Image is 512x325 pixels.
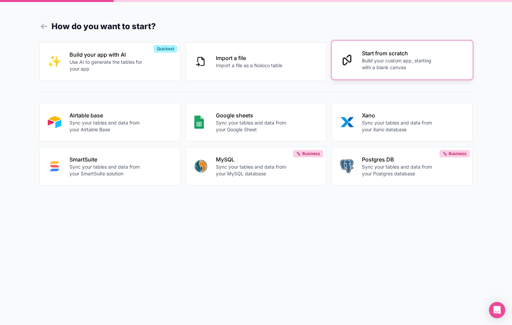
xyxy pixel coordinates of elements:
button: XANOXanoSync your tables and data from your Xano database [332,103,473,141]
p: Xano [362,111,437,119]
img: POSTGRES [340,159,353,173]
h1: How do you want to start? [39,20,473,33]
button: GOOGLE_SHEETSGoogle sheetsSync your tables and data from your Google Sheet [186,103,327,141]
p: Airtable base [69,111,145,119]
img: MYSQL [194,159,208,173]
p: Build your custom app, starting with a blank canvas [362,57,437,71]
span: Business [302,151,320,156]
div: Quickest [154,45,177,53]
p: Sync your tables and data from your MySQL database [216,164,291,177]
p: MySQL [216,155,291,164]
img: INTERNAL_WITH_AI [48,55,61,68]
p: Postgres DB [362,155,437,164]
p: SmartSuite [69,155,145,164]
p: Import a file [216,54,282,62]
p: Import a file as a Noloco table [216,62,282,69]
div: Open Intercom Messenger [489,302,505,318]
img: GOOGLE_SHEETS [194,115,204,129]
img: XANO [340,115,354,129]
button: POSTGRESPostgres DBSync your tables and data from your Postgres databaseBusiness [332,147,473,186]
p: Start from scratch [362,49,437,57]
p: Sync your tables and data from your Airtable Base [69,119,145,133]
button: INTERNAL_WITH_AIBuild your app with AIUse AI to generate the tables for your appQuickest [39,42,180,81]
span: Business [449,151,467,156]
p: Sync your tables and data from your Postgres database [362,164,437,177]
img: AIRTABLE [48,115,61,129]
p: Use AI to generate the tables for your app [69,59,145,72]
button: Import a fileImport a file as a Noloco table [186,42,327,81]
p: Build your app with AI [69,51,145,59]
button: MYSQLMySQLSync your tables and data from your MySQL databaseBusiness [186,147,327,186]
p: Google sheets [216,111,291,119]
p: Sync your tables and data from your Google Sheet [216,119,291,133]
p: Sync your tables and data from your SmartSuite solution [69,164,145,177]
img: SMART_SUITE [48,159,61,173]
p: Sync your tables and data from your Xano database [362,119,437,133]
button: Start from scratchBuild your custom app, starting with a blank canvas [332,41,473,79]
button: AIRTABLEAirtable baseSync your tables and data from your Airtable Base [39,103,180,141]
button: SMART_SUITESmartSuiteSync your tables and data from your SmartSuite solution [39,147,180,186]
